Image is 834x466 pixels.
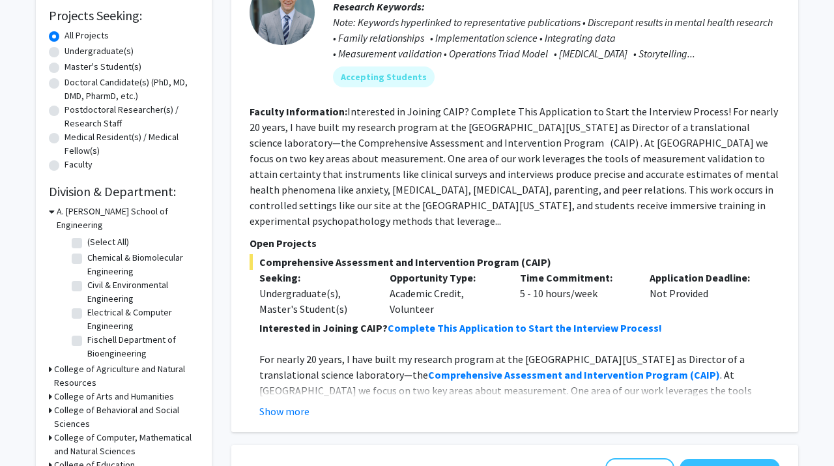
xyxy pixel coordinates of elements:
label: Civil & Environmental Engineering [87,278,195,306]
div: Undergraduate(s), Master's Student(s) [259,285,370,317]
div: Academic Credit, Volunteer [380,270,510,317]
div: 5 - 10 hours/week [510,270,640,317]
mat-chip: Accepting Students [333,66,435,87]
p: Opportunity Type: [390,270,500,285]
p: Time Commitment: [520,270,631,285]
label: Faculty [65,158,93,171]
strong: (CAIP) [690,368,720,381]
label: (Select All) [87,235,129,249]
label: Fischell Department of Bioengineering [87,333,195,360]
label: Undergraduate(s) [65,44,134,58]
div: Note: Keywords hyperlinked to representative publications • Discrepant results in mental health r... [333,14,780,61]
p: Application Deadline: [650,270,760,285]
h3: College of Arts and Humanities [54,390,174,403]
label: Medical Resident(s) / Medical Fellow(s) [65,130,199,158]
label: All Projects [65,29,109,42]
fg-read-more: Interested in Joining CAIP? Complete This Application to Start the Interview Process! For nearly ... [250,105,779,227]
div: Not Provided [640,270,770,317]
label: Doctoral Candidate(s) (PhD, MD, DMD, PharmD, etc.) [65,76,199,103]
a: Complete This Application to Start the Interview Process! [388,321,662,334]
label: Electrical & Computer Engineering [87,306,195,333]
label: Materials Science & Engineering [87,360,195,388]
h2: Division & Department: [49,184,199,199]
h3: A. [PERSON_NAME] School of Engineering [57,205,199,232]
h3: College of Behavioral and Social Sciences [54,403,199,431]
p: Seeking: [259,270,370,285]
p: Open Projects [250,235,780,251]
h3: College of Computer, Mathematical and Natural Sciences [54,431,199,458]
a: Comprehensive Assessment and Intervention Program (CAIP) [428,368,720,381]
h2: Projects Seeking: [49,8,199,23]
h3: College of Agriculture and Natural Resources [54,362,199,390]
span: Comprehensive Assessment and Intervention Program (CAIP) [250,254,780,270]
button: Show more [259,403,309,419]
b: Faculty Information: [250,105,347,118]
iframe: Chat [10,407,55,456]
strong: Interested in Joining CAIP? [259,321,388,334]
label: Chemical & Biomolecular Engineering [87,251,195,278]
label: Master's Student(s) [65,60,141,74]
strong: Comprehensive Assessment and Intervention Program [428,368,688,381]
label: Postdoctoral Researcher(s) / Research Staff [65,103,199,130]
